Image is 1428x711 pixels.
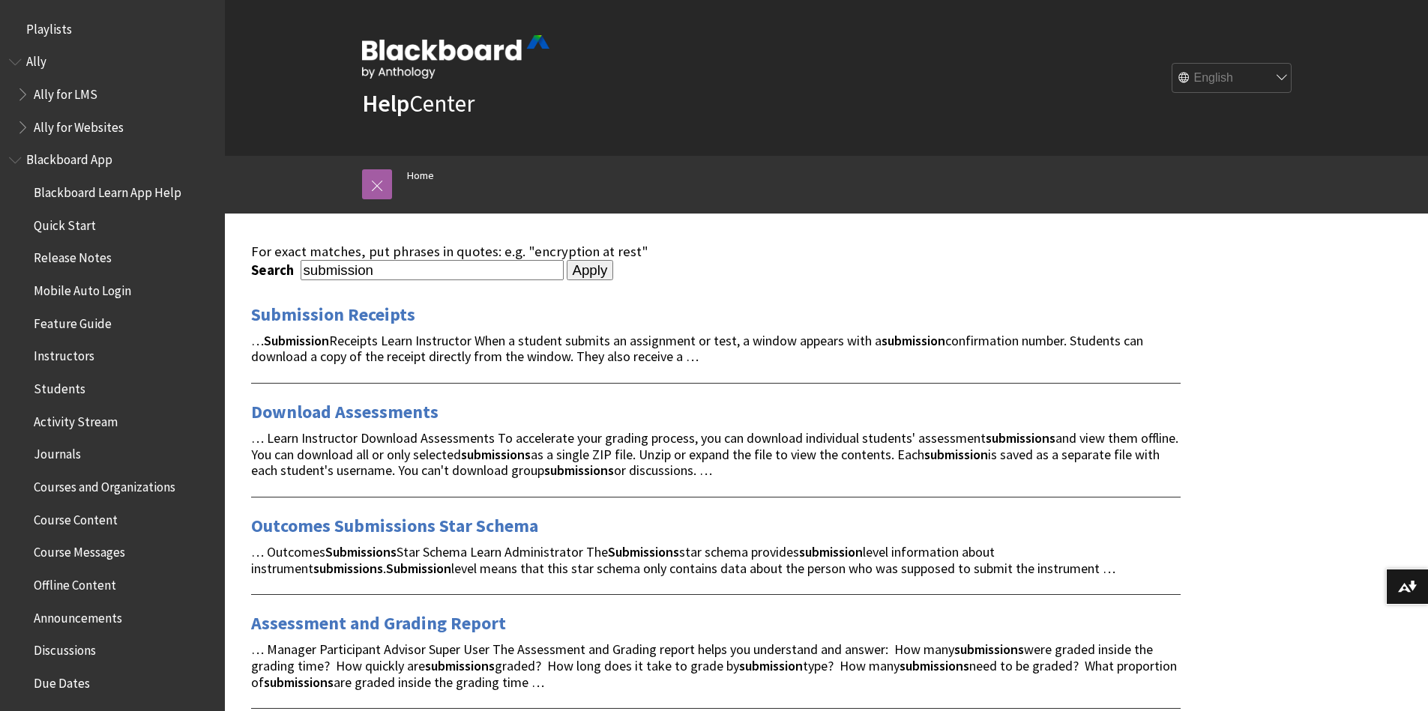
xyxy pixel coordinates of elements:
[34,638,96,658] span: Discussions
[407,166,434,185] a: Home
[567,260,614,281] input: Apply
[34,213,96,233] span: Quick Start
[34,442,81,462] span: Journals
[9,49,216,140] nav: Book outline for Anthology Ally Help
[264,332,329,349] strong: Submission
[251,400,439,424] a: Download Assessments
[34,278,131,298] span: Mobile Auto Login
[34,605,122,626] span: Announcements
[34,180,181,200] span: Blackboard Learn App Help
[34,246,112,266] span: Release Notes
[313,560,383,577] strong: submissions
[251,611,506,635] a: Assessment and Grading Report
[799,543,863,560] strong: submission
[34,540,125,560] span: Course Messages
[34,344,94,364] span: Instructors
[882,332,945,349] strong: submission
[26,16,72,37] span: Playlists
[386,560,451,577] strong: Submission
[34,82,97,102] span: Ally for LMS
[362,35,549,79] img: Blackboard by Anthology
[251,303,415,327] a: Submission Receipts
[900,657,969,674] strong: submissions
[264,674,334,691] strong: submissions
[34,376,85,396] span: Students
[924,446,988,463] strong: submission
[26,148,112,168] span: Blackboard App
[325,543,397,560] strong: Submissions
[251,429,1178,479] span: … Learn Instructor Download Assessments To accelerate your grading process, you can download indi...
[34,507,118,527] span: Course Content
[986,429,1055,447] strong: submissions
[251,514,538,538] a: Outcomes Submissions Star Schema
[425,657,495,674] strong: submissions
[1172,64,1292,94] select: Site Language Selector
[362,88,409,118] strong: Help
[954,641,1024,658] strong: submissions
[739,657,803,674] strong: submission
[251,543,1115,577] span: … Outcomes Star Schema Learn Administrator The star schema provides level information about instr...
[34,409,118,429] span: Activity Stream
[544,462,614,479] strong: submissions
[461,446,531,463] strong: submissions
[26,49,46,70] span: Ally
[251,261,298,279] label: Search
[362,88,475,118] a: HelpCenter
[34,311,112,331] span: Feature Guide
[9,16,216,42] nav: Book outline for Playlists
[34,572,116,593] span: Offline Content
[34,115,124,135] span: Ally for Websites
[251,641,1177,691] span: … Manager Participant Advisor Super User The Assessment and Grading report helps you understand a...
[34,671,90,691] span: Due Dates
[608,543,679,560] strong: Submissions
[251,243,1181,260] div: For exact matches, put phrases in quotes: e.g. "encryption at rest"
[34,474,175,494] span: Courses and Organizations
[251,332,1143,366] span: … Receipts Learn Instructor When a student submits an assignment or test, a window appears with a...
